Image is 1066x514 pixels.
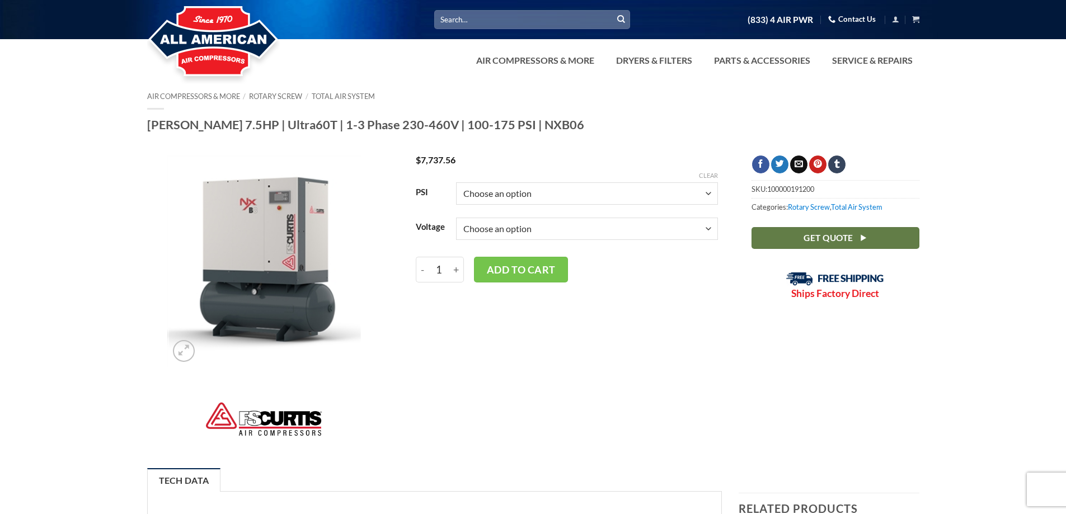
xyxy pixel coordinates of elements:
a: Clear options [699,172,718,180]
strong: Ships Factory Direct [791,287,879,299]
span: SKU: [752,180,919,197]
a: Get Quote [752,227,919,249]
a: (833) 4 AIR PWR [748,10,813,30]
button: Submit [613,11,630,28]
a: Parts & Accessories [707,49,817,72]
a: Zoom [173,340,195,362]
bdi: 7,737.56 [416,154,455,165]
a: Tech Data [147,468,221,492]
a: Air Compressors & More [469,49,601,72]
label: PSI [416,188,445,197]
a: View cart [912,12,919,26]
a: Share on Tumblr [828,155,846,173]
input: Search… [434,10,630,29]
button: Add to cart [474,257,568,282]
label: Voltage [416,223,445,232]
a: Total Air System [831,202,882,211]
a: Total Air System [312,92,375,101]
h1: [PERSON_NAME] 7.5HP | Ultra60T | 1-3 Phase 230-460V | 100-175 PSI | NXB06 [147,117,919,133]
a: Rotary Screw [788,202,830,211]
a: Rotary Screw [249,92,302,101]
span: / [306,92,308,101]
input: Increase quantity of Curtis 7.5HP | Ultra60T | 1-3 Phase 230-460V | 100-175 PSI | NXB06 [449,257,464,282]
a: Service & Repairs [825,49,919,72]
a: Air Compressors & More [147,92,240,101]
span: Categories: , [752,198,919,215]
span: / [243,92,246,101]
a: Pin on Pinterest [809,155,826,173]
a: Contact Us [828,11,876,28]
a: Share on Twitter [771,155,788,173]
span: Get Quote [804,231,853,245]
span: $ [416,154,421,165]
nav: Breadcrumb [147,92,919,101]
a: Dryers & Filters [609,49,699,72]
img: Free Shipping [786,272,884,286]
input: Reduce quantity of Curtis 7.5HP | Ultra60T | 1-3 Phase 230-460V | 100-175 PSI | NXB06 [416,257,429,282]
a: Share on Facebook [752,155,769,173]
a: Email to a Friend [790,155,807,173]
input: Product quantity [429,257,450,282]
img: FS-Curtis-Air-Compressors [206,398,323,443]
span: 100000191200 [767,185,814,194]
a: Login [892,12,899,26]
img: Curtis NXB06 Ultra60T 1-3 Phase 230-460V 100-175 PSI [167,155,361,367]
